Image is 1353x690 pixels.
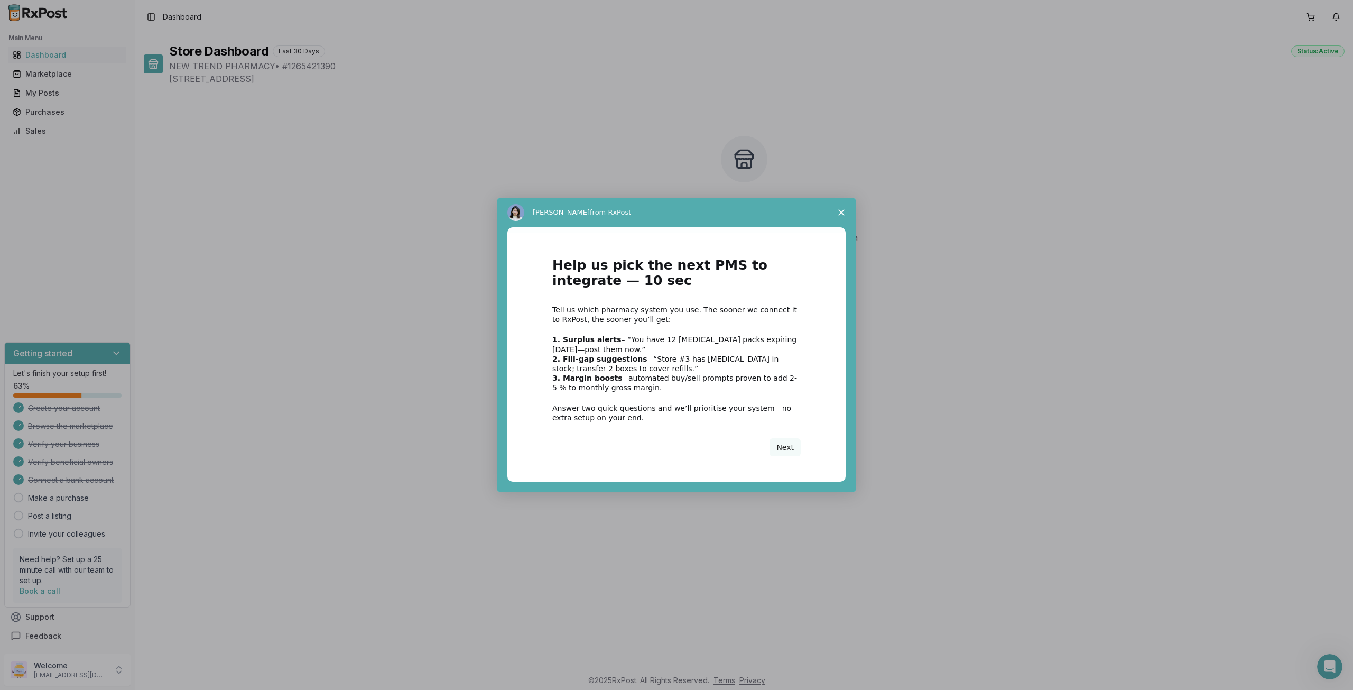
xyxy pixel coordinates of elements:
[552,258,801,295] h1: Help us pick the next PMS to integrate — 10 sec
[507,204,524,221] img: Profile image for Alice
[552,305,801,324] div: Tell us which pharmacy system you use. The sooner we connect it to RxPost, the sooner you’ll get:
[552,335,622,344] b: 1. Surplus alerts
[770,438,801,456] button: Next
[552,335,801,354] div: – “You have 12 [MEDICAL_DATA] packs expiring [DATE]—post them now.”
[552,373,801,392] div: – automated buy/sell prompts proven to add 2-5 % to monthly gross margin.
[827,198,856,227] span: Close survey
[552,374,623,382] b: 3. Margin boosts
[552,403,801,422] div: Answer two quick questions and we’ll prioritise your system—no extra setup on your end.
[552,355,647,363] b: 2. Fill-gap suggestions
[590,208,631,216] span: from RxPost
[533,208,590,216] span: [PERSON_NAME]
[552,354,801,373] div: – “Store #3 has [MEDICAL_DATA] in stock; transfer 2 boxes to cover refills.”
